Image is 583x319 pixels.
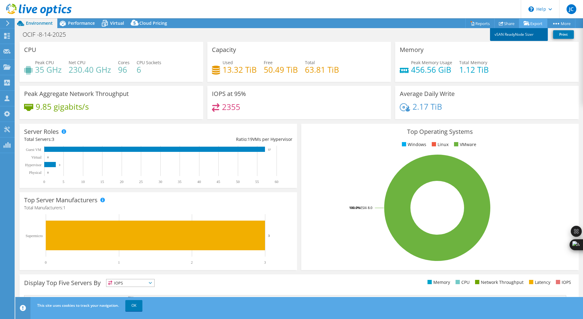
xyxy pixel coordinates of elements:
[216,180,220,184] text: 45
[494,19,519,28] a: Share
[128,296,134,299] text: 73%
[69,66,111,73] h4: 230.40 GHz
[118,60,130,65] span: Cores
[29,170,41,175] text: Physical
[24,90,129,97] h3: Peak Aggregate Network Throughput
[100,180,104,184] text: 15
[191,260,193,265] text: 2
[223,60,233,65] span: Used
[459,60,487,65] span: Total Memory
[25,163,41,167] text: Hypervisor
[212,90,246,97] h3: IOPS at 95%
[118,66,130,73] h4: 96
[106,279,154,287] span: IOPS
[197,180,201,184] text: 40
[35,60,54,65] span: Peak CPU
[454,279,470,286] li: CPU
[519,19,547,28] a: Export
[465,19,495,28] a: Reports
[222,104,240,110] h4: 2355
[411,66,452,73] h4: 456.56 GiB
[268,234,270,237] text: 3
[81,180,85,184] text: 10
[24,128,59,135] h3: Server Roles
[35,66,62,73] h4: 35 GHz
[490,28,548,41] a: vSAN ReadyNode Sizer
[268,148,271,151] text: 57
[452,141,476,148] li: VMware
[264,260,266,265] text: 3
[159,180,162,184] text: 30
[236,180,240,184] text: 50
[26,234,43,238] text: Supermicro
[69,60,85,65] span: Net CPU
[31,155,42,159] text: Virtual
[24,204,292,211] h4: Total Manufacturers:
[275,180,278,184] text: 60
[110,20,124,26] span: Virtual
[360,205,372,210] tspan: ESXi 8.0
[139,180,143,184] text: 25
[413,103,442,110] h4: 2.17 TiB
[430,141,449,148] li: Linux
[264,66,298,73] h4: 50.49 TiB
[400,46,424,53] h3: Memory
[528,6,534,12] svg: \n
[59,163,60,167] text: 3
[306,128,574,135] h3: Top Operating Systems
[26,148,41,152] text: Guest VM
[118,260,120,265] text: 1
[63,205,66,211] span: 1
[411,60,452,65] span: Peak Memory Usage
[567,4,576,14] span: JC
[400,141,426,148] li: Windows
[36,103,89,110] h4: 9.85 gigabits/s
[349,205,360,210] tspan: 100.0%
[26,20,53,26] span: Environment
[255,180,259,184] text: 55
[528,279,550,286] li: Latency
[24,197,98,204] h3: Top Server Manufacturers
[68,20,95,26] span: Performance
[305,66,339,73] h4: 63.81 TiB
[400,90,455,97] h3: Average Daily Write
[43,180,45,184] text: 0
[137,60,161,65] span: CPU Sockets
[426,279,450,286] li: Memory
[474,279,524,286] li: Network Throughput
[37,303,119,308] span: This site uses cookies to track your navigation.
[305,60,315,65] span: Total
[553,30,574,39] a: Print
[264,60,273,65] span: Free
[139,20,167,26] span: Cloud Pricing
[547,19,575,28] a: More
[212,46,236,53] h3: Capacity
[45,260,47,265] text: 0
[63,180,64,184] text: 5
[223,66,257,73] h4: 13.32 TiB
[47,171,49,174] text: 0
[554,279,571,286] li: IOPS
[52,136,54,142] span: 3
[248,136,252,142] span: 19
[120,180,123,184] text: 20
[459,66,489,73] h4: 1.12 TiB
[137,66,161,73] h4: 6
[178,180,181,184] text: 35
[158,136,292,143] div: Ratio: VMs per Hypervisor
[125,300,142,311] a: OK
[20,31,75,38] h1: OCIF -8-14-2025
[47,156,49,159] text: 0
[24,46,36,53] h3: CPU
[24,136,158,143] div: Total Servers:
